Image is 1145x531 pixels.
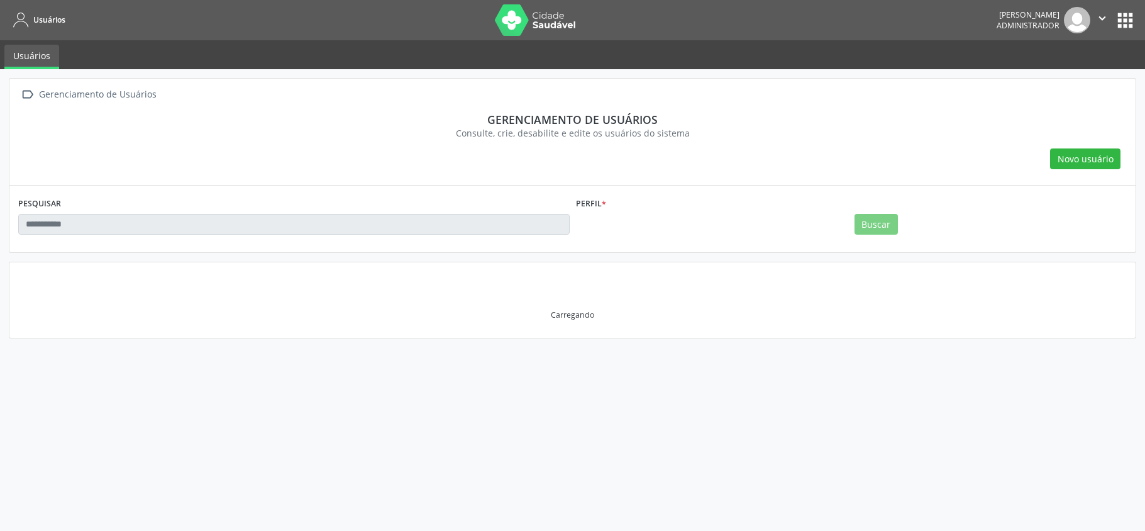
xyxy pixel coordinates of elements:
[4,45,59,69] a: Usuários
[1064,7,1090,33] img: img
[18,86,158,104] a:  Gerenciamento de Usuários
[1050,148,1120,170] button: Novo usuário
[997,9,1059,20] div: [PERSON_NAME]
[1058,152,1114,165] span: Novo usuário
[1095,11,1109,25] i: 
[18,86,36,104] i: 
[1114,9,1136,31] button: apps
[33,14,65,25] span: Usuários
[36,86,158,104] div: Gerenciamento de Usuários
[9,9,65,30] a: Usuários
[551,310,594,320] div: Carregando
[997,20,1059,31] span: Administrador
[27,126,1118,140] div: Consulte, crie, desabilite e edite os usuários do sistema
[1090,7,1114,33] button: 
[576,194,606,214] label: Perfil
[18,194,61,214] label: PESQUISAR
[855,214,898,235] button: Buscar
[27,113,1118,126] div: Gerenciamento de usuários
